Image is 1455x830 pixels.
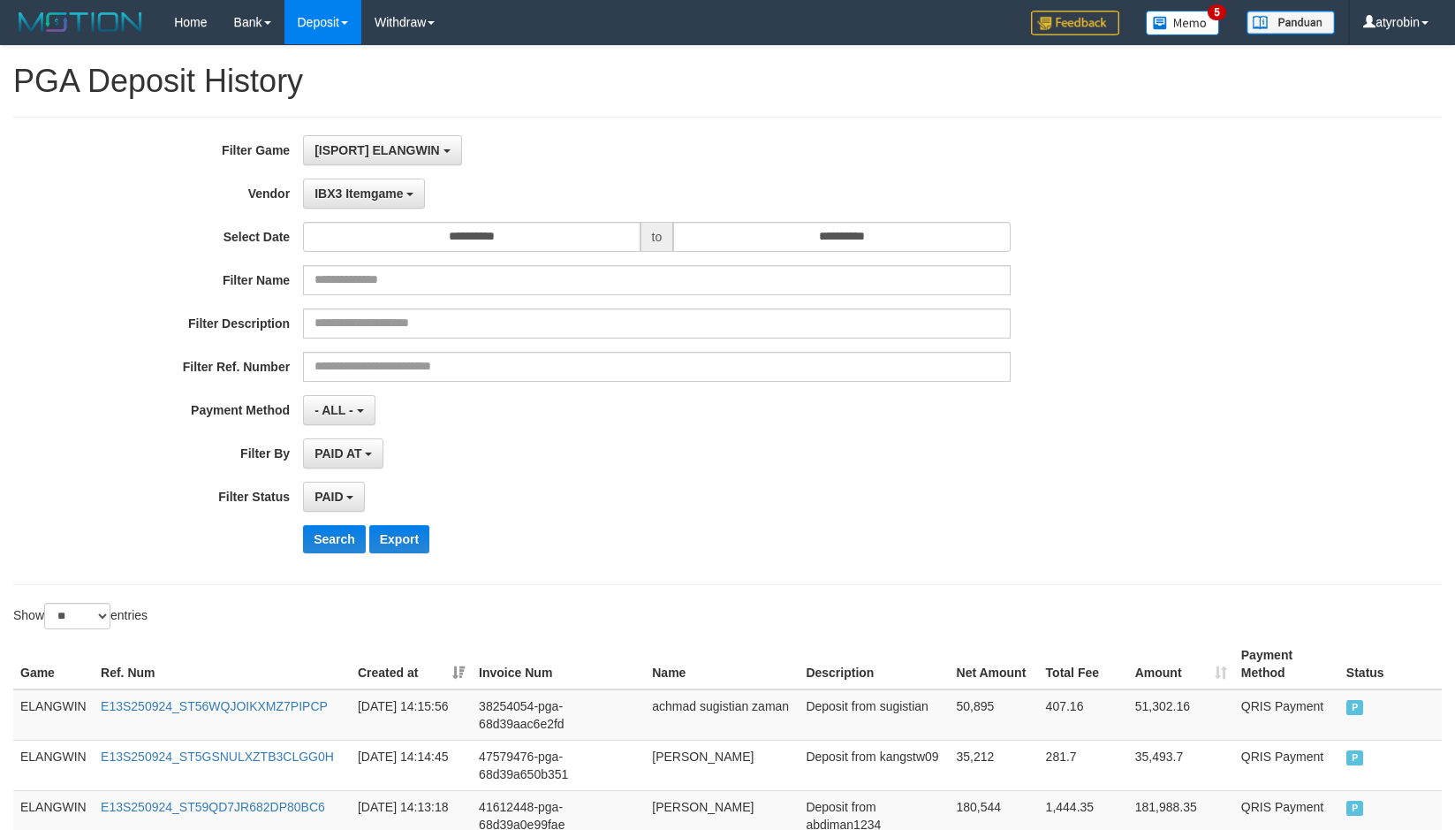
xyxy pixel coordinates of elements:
td: 407.16 [1039,689,1128,741]
img: Button%20Memo.svg [1146,11,1220,35]
a: E13S250924_ST5GSNULXZTB3CLGG0H [101,750,334,764]
button: Search [303,525,366,553]
span: PAID [1346,750,1364,765]
td: achmad sugistian zaman [645,689,799,741]
td: ELANGWIN [13,689,94,741]
a: E13S250924_ST56WQJOIKXMZ7PIPCP [101,699,328,713]
img: MOTION_logo.png [13,9,148,35]
span: PAID AT [314,446,361,461]
button: [ISPORT] ELANGWIN [303,135,461,165]
th: Description [799,639,949,689]
th: Name [645,639,799,689]
img: panduan.png [1247,11,1335,34]
td: ELANGWIN [13,740,94,790]
button: Export [369,525,429,553]
th: Amount: activate to sort column ascending [1128,639,1234,689]
td: QRIS Payment [1234,689,1339,741]
td: [PERSON_NAME] [645,740,799,790]
td: 47579476-pga-68d39a650b351 [472,740,645,790]
span: 5 [1208,4,1226,20]
button: PAID [303,482,365,512]
th: Net Amount [950,639,1039,689]
td: 35,212 [950,740,1039,790]
th: Invoice Num [472,639,645,689]
th: Total Fee [1039,639,1128,689]
span: PAID [314,490,343,504]
img: Feedback.jpg [1031,11,1119,35]
td: [DATE] 14:15:56 [351,689,472,741]
span: [ISPORT] ELANGWIN [314,143,440,157]
td: 38254054-pga-68d39aac6e2fd [472,689,645,741]
h1: PGA Deposit History [13,64,1442,99]
td: [DATE] 14:14:45 [351,740,472,790]
span: PAID [1346,801,1364,816]
span: IBX3 Itemgame [314,187,403,201]
td: 281.7 [1039,740,1128,790]
th: Ref. Num [94,639,351,689]
button: IBX3 Itemgame [303,179,425,209]
span: PAID [1346,700,1364,715]
a: E13S250924_ST59QD7JR682DP80BC6 [101,800,325,814]
label: Show entries [13,603,148,629]
td: 35,493.7 [1128,740,1234,790]
span: - ALL - [314,403,353,417]
th: Status [1339,639,1442,689]
button: - ALL - [303,395,375,425]
td: 50,895 [950,689,1039,741]
th: Payment Method [1234,639,1339,689]
td: Deposit from sugistian [799,689,949,741]
th: Created at: activate to sort column ascending [351,639,472,689]
th: Game [13,639,94,689]
select: Showentries [44,603,110,629]
button: PAID AT [303,438,383,468]
td: 51,302.16 [1128,689,1234,741]
td: QRIS Payment [1234,740,1339,790]
span: to [640,222,674,252]
td: Deposit from kangstw09 [799,740,949,790]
